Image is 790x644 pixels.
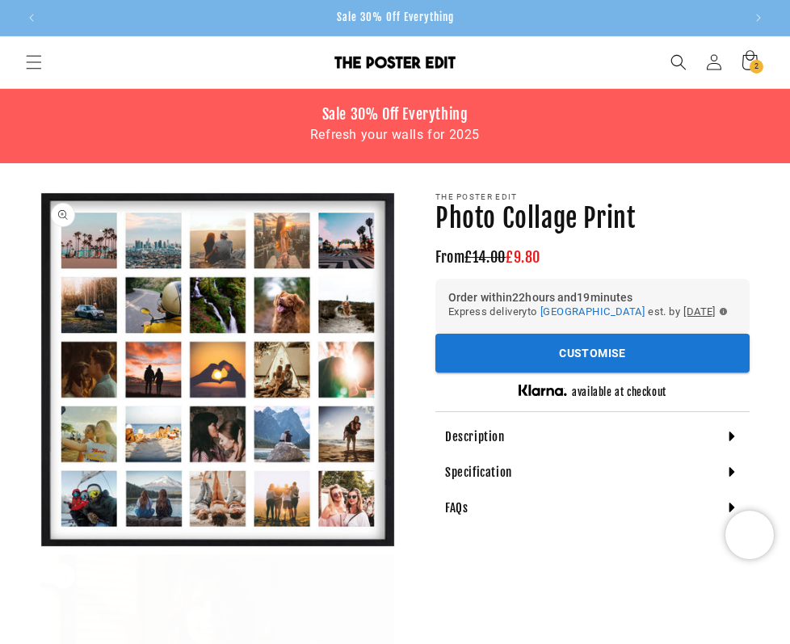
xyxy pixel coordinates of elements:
[435,202,750,236] h1: Photo Collage Print
[648,303,680,321] span: est. by
[448,292,737,303] h6: Order within 22 hours and 19 minutes
[540,305,645,318] span: [GEOGRAPHIC_DATA]
[448,303,537,321] span: Express delivery to
[16,44,52,80] summary: Menu
[435,192,750,202] p: The Poster Edit
[435,248,750,267] h3: From
[445,465,512,481] h4: Specification
[754,60,759,74] span: 2
[540,303,645,321] button: [GEOGRAPHIC_DATA]
[506,248,540,266] span: £9.80
[309,50,482,75] a: The Poster Edit
[445,500,468,516] h4: FAQs
[337,11,454,23] span: Sale 30% Off Everything
[435,334,750,373] button: Customise
[683,303,716,321] span: [DATE]
[661,44,696,80] summary: Search
[572,385,666,399] h5: available at checkout
[725,511,774,559] iframe: Chatra live chat
[49,2,741,33] div: Announcement
[464,248,506,266] span: £14.00
[334,56,456,69] img: The Poster Edit
[445,429,505,445] h4: Description
[49,2,741,33] div: 1 of 3
[435,334,750,373] div: outlined primary button group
